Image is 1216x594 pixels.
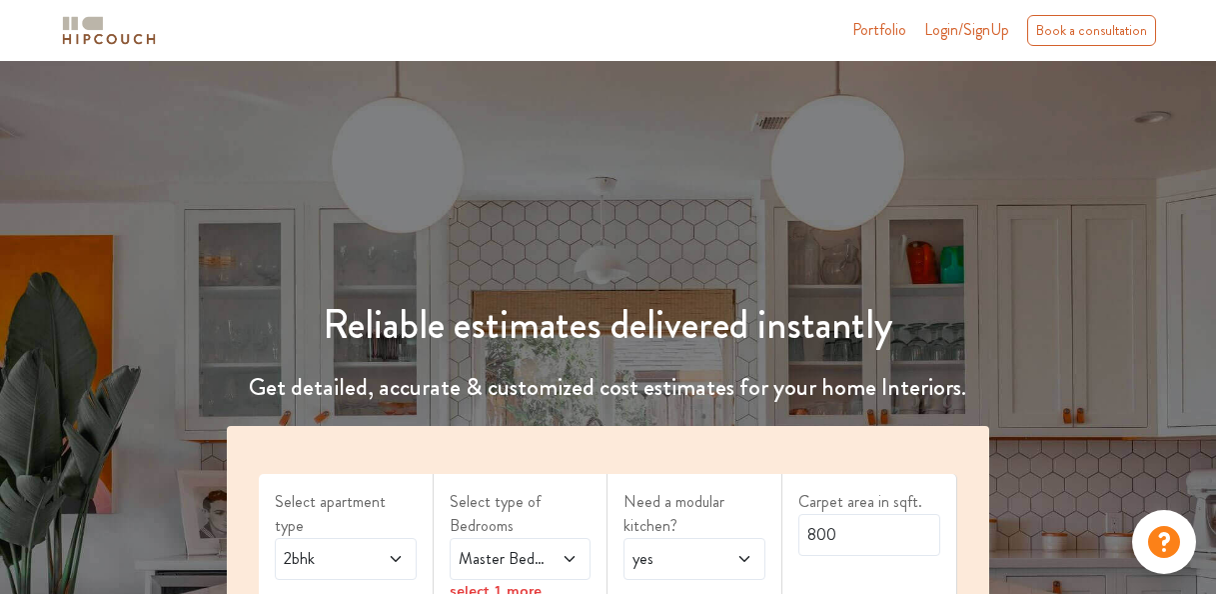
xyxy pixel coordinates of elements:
[450,490,592,538] label: Select type of Bedrooms
[623,490,765,538] label: Need a modular kitchen?
[455,547,548,571] span: Master Bedroom
[59,13,159,48] img: logo-horizontal.svg
[798,490,940,514] label: Carpet area in sqft.
[215,373,1001,402] h4: Get detailed, accurate & customized cost estimates for your home Interiors.
[215,301,1001,349] h1: Reliable estimates delivered instantly
[275,490,417,538] label: Select apartment type
[1027,15,1156,46] div: Book a consultation
[59,8,159,53] span: logo-horizontal.svg
[924,18,1009,41] span: Login/SignUp
[280,547,373,571] span: 2bhk
[798,514,940,556] input: Enter area sqft
[852,18,906,42] a: Portfolio
[628,547,721,571] span: yes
